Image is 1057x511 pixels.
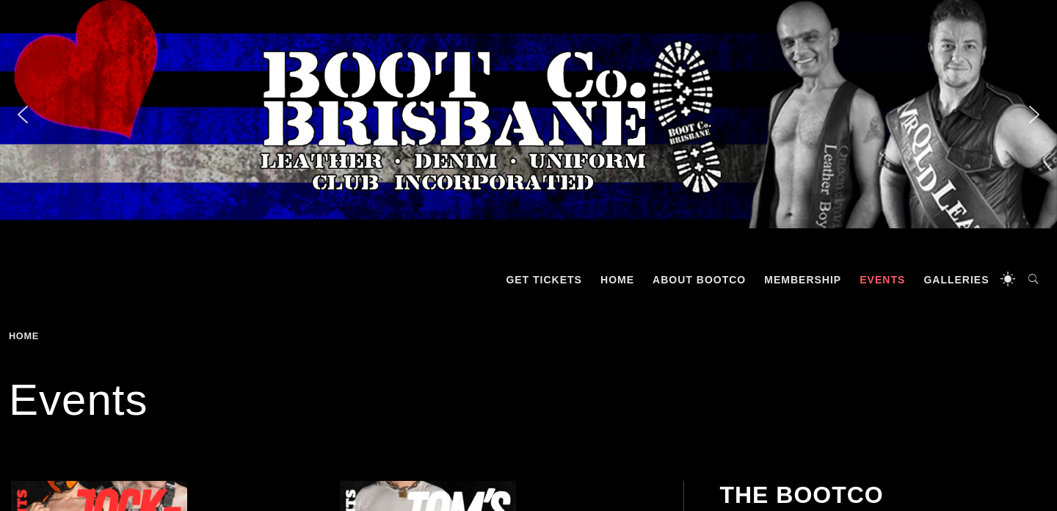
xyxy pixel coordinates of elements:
[498,258,589,302] a: GET TICKETS
[852,258,912,302] a: Events
[9,331,106,341] div: Breadcrumbs
[593,258,642,302] a: Home
[645,258,753,302] a: About BootCo
[1023,103,1046,126] img: next arrow
[11,103,34,126] img: previous arrow
[9,371,1048,430] h1: Events
[757,258,849,302] a: Membership
[9,330,44,341] a: Home
[916,258,996,302] a: Galleries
